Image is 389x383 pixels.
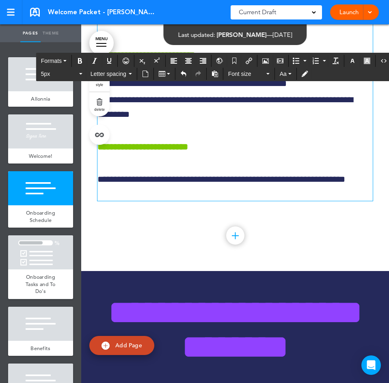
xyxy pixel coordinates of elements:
div: Toggle Tracking Changes [298,68,312,80]
a: Pages [20,24,41,42]
div: Numbered list [309,55,328,67]
span: Current Draft [239,6,276,18]
span: Onboarding Schedule [26,209,55,224]
span: [PERSON_NAME] [217,31,267,39]
a: Theme [41,24,61,42]
div: Table [155,68,174,80]
a: Onboarding Schedule [8,205,73,228]
a: MENU [89,31,114,55]
div: Redo [191,68,205,80]
div: Insert document [138,68,152,80]
div: — [178,32,292,38]
div: Superscript [150,55,164,67]
span: Last updated: [178,31,215,39]
div: Subscript [136,55,149,67]
span: Add Page [115,342,142,349]
span: [DATE] [273,31,292,39]
a: delete [89,92,110,116]
span: Font size [228,70,265,78]
img: add.svg [102,342,110,350]
div: Align right [196,55,210,67]
span: Letter spacing [91,70,127,78]
div: Insert/edit airmason link [242,55,256,67]
div: Paste as text [208,68,222,80]
div: Undo [177,68,190,80]
div: Align left [167,55,181,67]
a: Allonnia [8,91,73,107]
a: Launch [336,4,362,20]
span: style [96,82,103,87]
div: Airmason image [259,55,272,67]
span: Aa [280,71,287,77]
span: Benefits [30,345,50,352]
div: Underline [102,55,116,67]
div: Insert/Edit global anchor link [213,55,227,67]
a: Welcome! [8,148,73,164]
span: delete [94,107,105,112]
div: Open Intercom Messenger [361,355,381,375]
span: Welcome Packet - [PERSON_NAME] [48,8,158,17]
div: Align center [182,55,195,67]
a: Add Page [89,336,154,355]
span: Welcome! [29,153,52,159]
a: Benefits [8,341,73,356]
span: Onboarding Tasks and To Do's [26,273,56,295]
a: Onboarding Tasks and To Do's [8,269,73,299]
span: Allonnia [31,95,50,102]
div: Bullet list [290,55,309,67]
div: Insert/edit media [273,55,287,67]
div: Italic [88,55,102,67]
div: Clear formatting [329,55,343,67]
div: Anchor [227,55,241,67]
div: Bold [73,55,87,67]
